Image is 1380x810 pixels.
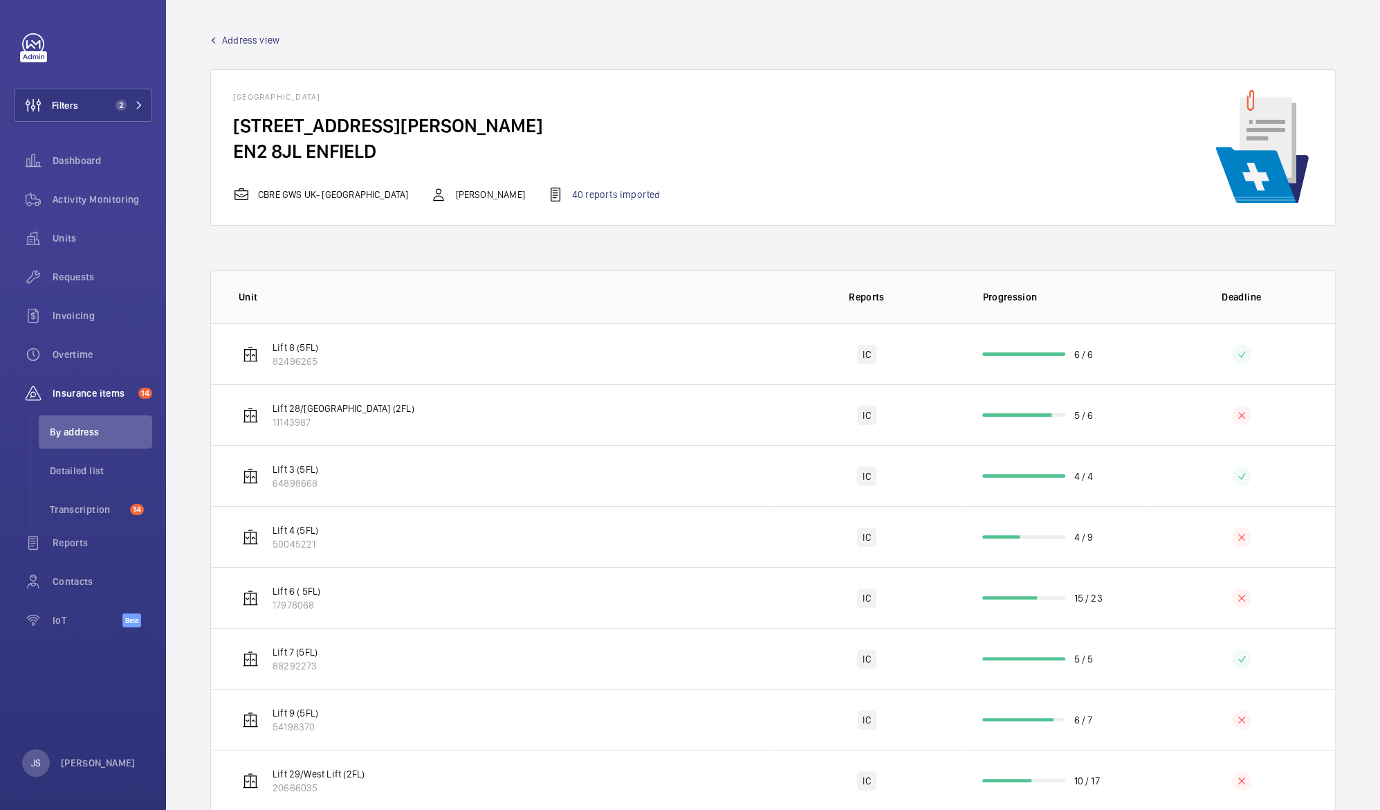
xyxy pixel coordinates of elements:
[222,33,279,47] span: Address view
[1074,408,1093,422] p: 5 / 6
[430,186,524,203] div: [PERSON_NAME]
[273,523,318,537] p: Lift 4 (5FL)
[53,270,152,284] span: Requests
[242,651,259,667] img: elevator.svg
[53,231,152,245] span: Units
[783,290,951,304] p: Reports
[273,476,318,490] p: 64898668
[233,92,682,113] h4: [GEOGRAPHIC_DATA]
[50,464,152,478] span: Detailed list
[857,588,876,608] div: IC
[273,720,318,734] p: 54198370
[31,756,41,770] p: JS
[857,467,876,486] div: IC
[1074,774,1099,788] p: 10 / 17
[14,89,152,122] button: Filters2
[53,192,152,206] span: Activity Monitoring
[242,712,259,728] img: elevator.svg
[857,771,876,791] div: IC
[857,406,876,425] div: IC
[122,613,141,627] span: Beta
[242,468,259,485] img: elevator.svg
[242,529,259,546] img: elevator.svg
[53,613,122,627] span: IoT
[233,113,682,164] h4: [STREET_ADDRESS][PERSON_NAME] EN2 8JL ENFIELD
[242,346,259,363] img: elevator.svg
[116,100,127,111] span: 2
[242,773,259,789] img: elevator.svg
[273,462,318,476] p: Lift 3 (5FL)
[130,504,144,515] span: 14
[233,186,408,203] div: CBRE GWS UK- [GEOGRAPHIC_DATA]
[547,186,660,203] div: 40 reports imported
[273,767,365,781] p: Lift 29/West Lift (2FL)
[50,425,152,439] span: By address
[273,781,365,795] p: 20666035
[239,290,773,304] p: Unit
[242,407,259,424] img: elevator.svg
[273,706,318,720] p: Lift 9 (5FL)
[273,645,318,659] p: Lift 7 (5FL)
[61,756,136,770] p: [PERSON_NAME]
[53,154,152,168] span: Dashboard
[1074,713,1092,727] p: 6 / 7
[273,402,414,415] p: Lift 28/[GEOGRAPHIC_DATA] (2FL)
[273,537,318,551] p: 50045221
[857,649,876,669] div: IC
[273,354,318,368] p: 82496265
[1157,290,1325,304] p: Deadline
[53,386,133,400] span: Insurance items
[1074,469,1093,483] p: 4 / 4
[273,659,318,673] p: 88292273
[1074,652,1093,666] p: 5 / 5
[982,290,1148,304] p: Progression
[53,575,152,588] span: Contacts
[273,341,318,354] p: Lift 8 (5FL)
[53,348,152,361] span: Overtime
[273,415,414,429] p: 11143987
[50,503,125,516] span: Transcription
[53,536,152,550] span: Reports
[857,528,876,547] div: IC
[242,590,259,606] img: elevator.svg
[857,345,876,364] div: IC
[1074,530,1093,544] p: 4 / 9
[138,388,152,399] span: 14
[1074,591,1102,605] p: 15 / 23
[52,98,78,112] span: Filters
[273,584,320,598] p: Lift 6 ( 5FL)
[273,598,320,612] p: 17978068
[1074,348,1093,361] p: 6 / 6
[857,710,876,730] div: IC
[53,309,152,323] span: Invoicing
